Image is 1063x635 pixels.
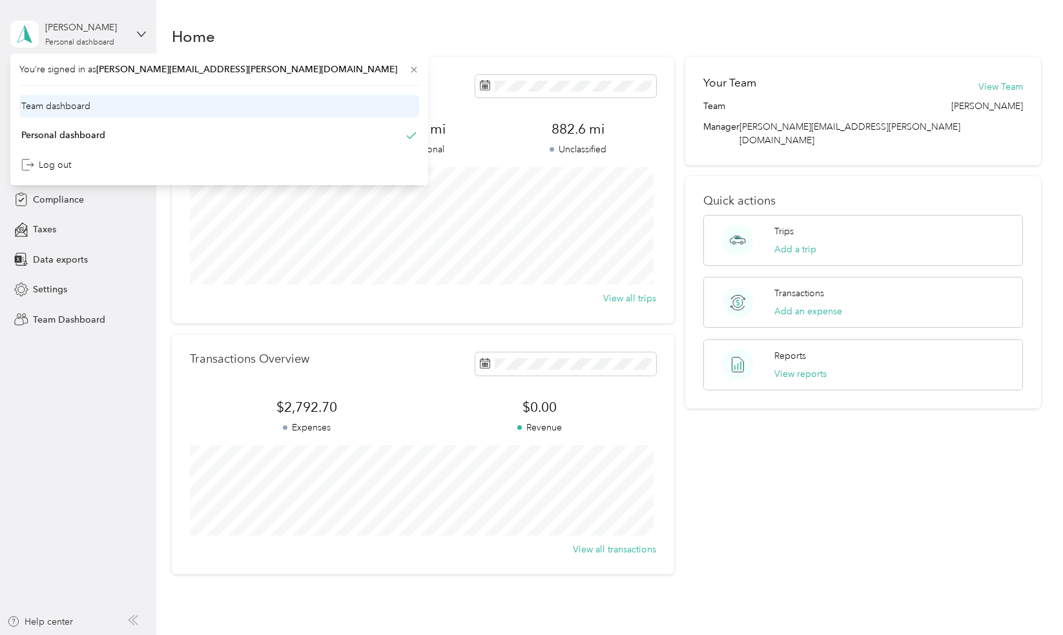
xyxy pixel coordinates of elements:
[774,243,816,256] button: Add a trip
[21,99,90,113] div: Team dashboard
[33,313,105,327] span: Team Dashboard
[774,349,806,363] p: Reports
[190,421,423,434] p: Expenses
[703,120,739,147] span: Manager
[33,193,84,207] span: Compliance
[190,398,423,416] span: $2,792.70
[991,563,1063,635] iframe: Everlance-gr Chat Button Frame
[703,194,1022,208] p: Quick actions
[423,398,656,416] span: $0.00
[774,305,842,318] button: Add an expense
[45,39,114,46] div: Personal dashboard
[45,21,126,34] div: [PERSON_NAME]
[21,128,105,142] div: Personal dashboard
[172,30,215,43] h1: Home
[7,615,73,629] button: Help center
[774,287,824,300] p: Transactions
[703,75,756,91] h2: Your Team
[190,352,309,366] p: Transactions Overview
[21,158,71,172] div: Log out
[739,121,960,146] span: [PERSON_NAME][EMAIL_ADDRESS][PERSON_NAME][DOMAIN_NAME]
[501,143,655,156] p: Unclassified
[951,99,1023,113] span: [PERSON_NAME]
[19,63,419,76] span: You’re signed in as
[501,120,655,138] span: 882.6 mi
[603,292,656,305] button: View all trips
[774,367,827,381] button: View reports
[33,253,88,267] span: Data exports
[96,64,397,75] span: [PERSON_NAME][EMAIL_ADDRESS][PERSON_NAME][DOMAIN_NAME]
[703,99,725,113] span: Team
[573,543,656,556] button: View all transactions
[33,283,67,296] span: Settings
[423,421,656,434] p: Revenue
[978,80,1023,94] button: View Team
[774,225,794,238] p: Trips
[33,223,56,236] span: Taxes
